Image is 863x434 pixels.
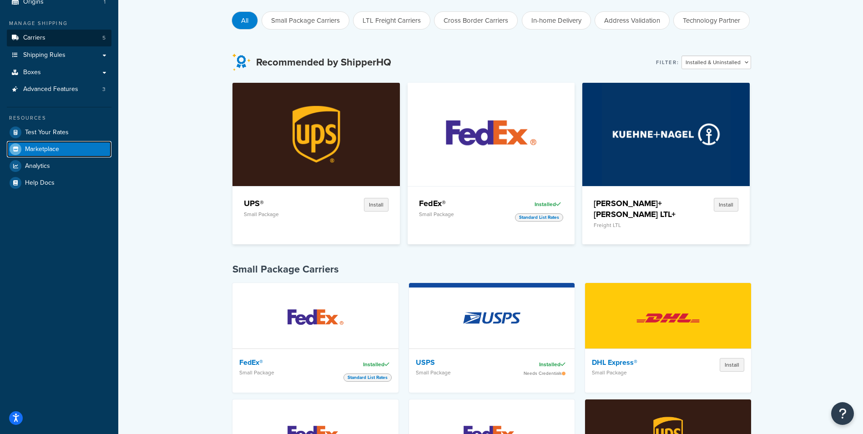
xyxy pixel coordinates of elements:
[25,162,50,170] span: Analytics
[25,146,59,153] span: Marketplace
[585,283,751,393] a: DHL Express®DHL Express®Small PackageInstall
[7,30,111,46] a: Carriers5
[343,373,392,382] span: Standard List Rates
[232,283,399,393] a: FedEx®FedEx®Small PackageInstalledStandard List Rates
[23,51,66,59] span: Shipping Rules
[582,83,750,244] a: Kuehne+Nagel LTL+[PERSON_NAME]+[PERSON_NAME] LTL+Freight LTLInstall
[25,179,55,187] span: Help Docs
[102,34,106,42] span: 5
[595,11,670,30] button: Address Validation
[594,222,680,228] p: Freight LTL
[102,86,106,93] span: 3
[416,358,510,367] h4: USPS
[25,129,69,136] span: Test Your Rates
[276,286,355,350] img: FedEx®
[516,371,568,376] div: Needs Credentials
[673,11,750,30] button: Technology Partner
[7,47,111,64] a: Shipping Rules
[23,69,41,76] span: Boxes
[720,358,744,372] button: Install
[23,86,78,93] span: Advanced Features
[239,369,333,376] p: Small Package
[628,286,708,350] img: DHL Express®
[340,358,392,371] div: Installed
[714,198,738,212] button: Install
[256,57,391,68] h3: Recommended by ShipperHQ
[7,124,111,141] a: Test Your Rates
[244,211,330,217] p: Small Package
[416,369,510,376] p: Small Package
[516,358,568,371] div: Installed
[522,11,591,30] button: In-home Delivery
[232,83,400,244] a: UPS®UPS®Small PackageInstall
[244,198,330,209] h4: UPS®
[239,358,333,367] h4: FedEx®
[594,198,680,220] h4: [PERSON_NAME]+[PERSON_NAME] LTL+
[252,83,381,186] img: UPS®
[592,358,686,367] h4: DHL Express®
[419,198,505,209] h4: FedEx®
[7,158,111,174] a: Analytics
[656,56,679,69] label: Filter:
[232,11,258,30] button: All
[262,11,349,30] button: Small Package Carriers
[409,283,575,393] a: USPSUSPSSmall PackageInstalledNeeds Credentials
[7,30,111,46] li: Carriers
[831,402,854,425] button: Open Resource Center
[23,34,45,42] span: Carriers
[427,83,555,186] img: FedEx®
[7,81,111,98] li: Advanced Features
[232,262,751,276] h4: Small Package Carriers
[7,64,111,81] a: Boxes
[419,211,505,217] p: Small Package
[408,83,575,244] a: FedEx®FedEx®Small PackageInstalledStandard List Rates
[512,198,563,211] div: Installed
[515,213,563,222] span: Standard List Rates
[7,20,111,27] div: Manage Shipping
[7,175,111,191] a: Help Docs
[602,83,731,186] img: Kuehne+Nagel LTL+
[364,198,389,212] button: Install
[7,114,111,122] div: Resources
[353,11,430,30] button: LTL Freight Carriers
[434,11,518,30] button: Cross Border Carriers
[7,81,111,98] a: Advanced Features3
[452,286,531,350] img: USPS
[592,369,686,376] p: Small Package
[7,141,111,157] a: Marketplace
